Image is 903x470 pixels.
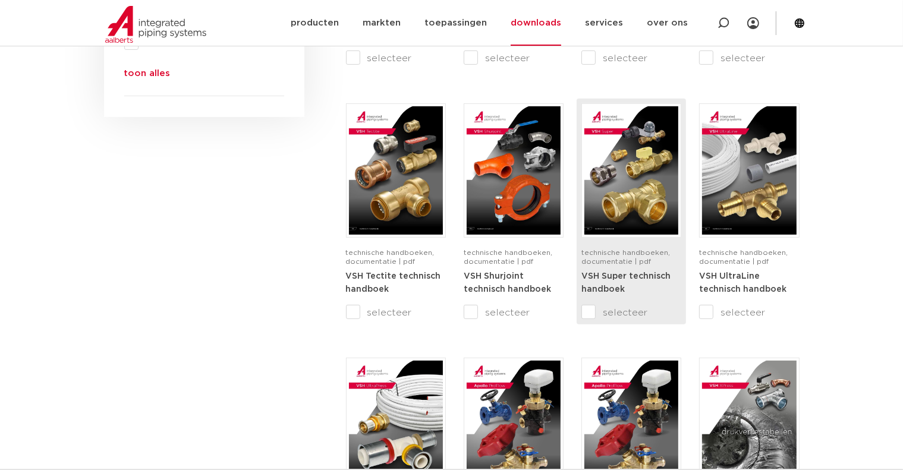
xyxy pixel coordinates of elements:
[699,305,799,320] label: selecteer
[346,51,446,65] label: selecteer
[349,106,443,235] img: VSH-Tectite_A4TM_5009376-2024-2.0_NL-pdf.jpg
[464,272,551,294] a: VSH Shurjoint technisch handboek
[584,106,678,235] img: VSH-Super_A4TM_5007411-2022-2.1_NL-1-pdf.jpg
[699,249,788,265] span: technische handboeken, documentatie | pdf
[581,272,671,294] a: VSH Super technisch handboek
[581,51,681,65] label: selecteer
[581,305,681,320] label: selecteer
[464,305,564,320] label: selecteer
[581,249,670,265] span: technische handboeken, documentatie | pdf
[464,249,552,265] span: technische handboeken, documentatie | pdf
[346,305,446,320] label: selecteer
[124,67,171,86] button: toon alles
[702,106,796,235] img: VSH-UltraLine_A4TM_5010216_2022_1.0_NL-pdf.jpg
[346,249,435,265] span: technische handboeken, documentatie | pdf
[699,272,786,294] a: VSH UltraLine technisch handboek
[467,106,561,235] img: VSH-Shurjoint_A4TM_5008731_2024_3.0_EN-pdf.jpg
[346,272,441,294] a: VSH Tectite technisch handboek
[699,51,799,65] label: selecteer
[464,51,564,65] label: selecteer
